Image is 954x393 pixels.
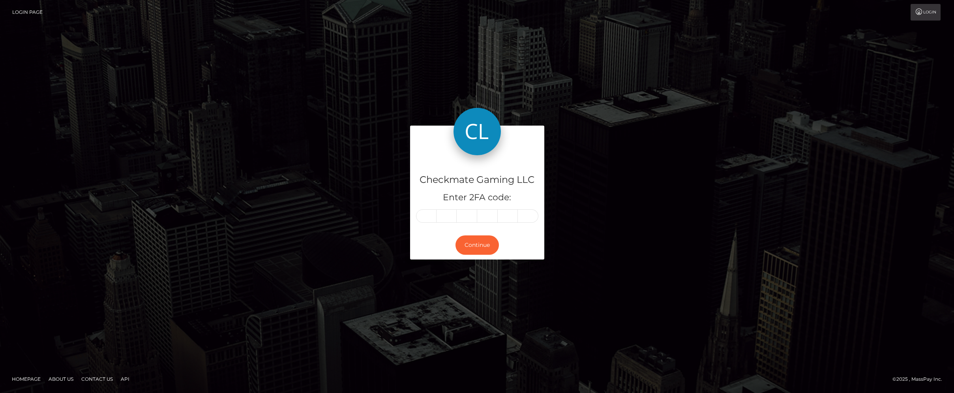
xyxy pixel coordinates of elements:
img: Checkmate Gaming LLC [454,108,501,155]
a: Login Page [12,4,43,21]
a: API [118,373,133,385]
h4: Checkmate Gaming LLC [416,173,538,187]
a: About Us [45,373,77,385]
a: Homepage [9,373,44,385]
a: Contact Us [78,373,116,385]
button: Continue [455,235,499,255]
h5: Enter 2FA code: [416,192,538,204]
div: © 2025 , MassPay Inc. [892,375,948,384]
a: Login [911,4,941,21]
